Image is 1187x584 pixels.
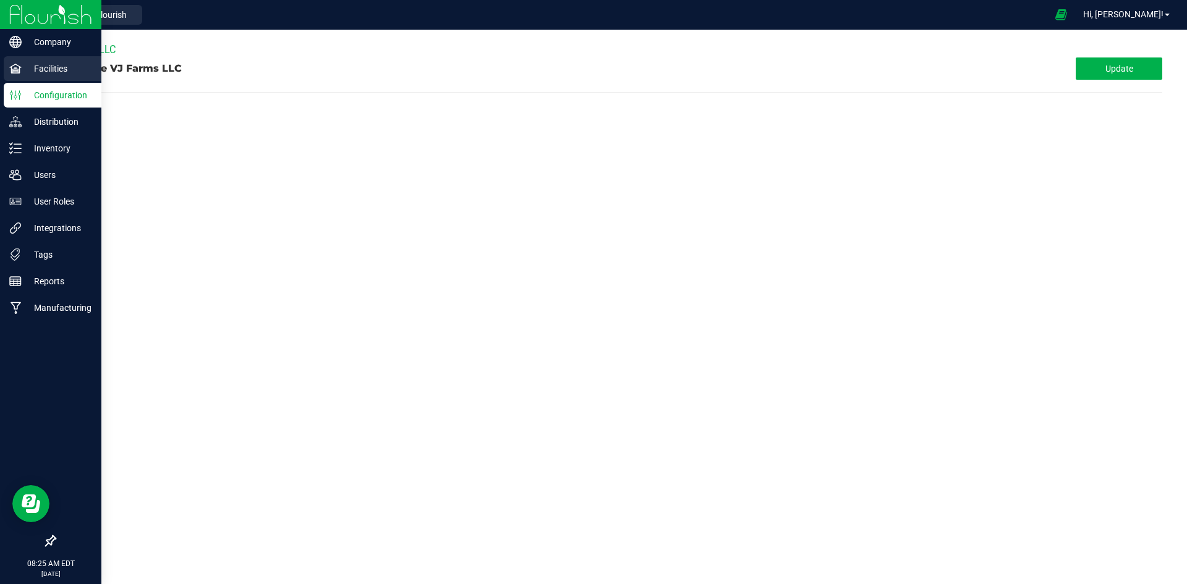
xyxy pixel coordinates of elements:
[1076,57,1162,80] button: Update
[22,35,96,49] p: Company
[1083,9,1164,19] span: Hi, [PERSON_NAME]!
[22,114,96,129] p: Distribution
[9,222,22,234] inline-svg: Integrations
[22,247,96,262] p: Tags
[22,221,96,235] p: Integrations
[6,569,96,578] p: [DATE]
[54,62,182,74] span: Configure VJ Farms LLC
[1105,64,1133,74] span: Update
[22,194,96,209] p: User Roles
[22,274,96,289] p: Reports
[9,116,22,128] inline-svg: Distribution
[9,142,22,154] inline-svg: Inventory
[9,62,22,75] inline-svg: Facilities
[22,141,96,156] p: Inventory
[22,61,96,76] p: Facilities
[6,558,96,569] p: 08:25 AM EDT
[1047,2,1075,27] span: Open Ecommerce Menu
[22,88,96,103] p: Configuration
[9,169,22,181] inline-svg: Users
[9,248,22,261] inline-svg: Tags
[9,195,22,208] inline-svg: User Roles
[22,167,96,182] p: Users
[9,275,22,287] inline-svg: Reports
[9,89,22,101] inline-svg: Configuration
[22,300,96,315] p: Manufacturing
[9,36,22,48] inline-svg: Company
[9,302,22,314] inline-svg: Manufacturing
[12,485,49,522] iframe: Resource center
